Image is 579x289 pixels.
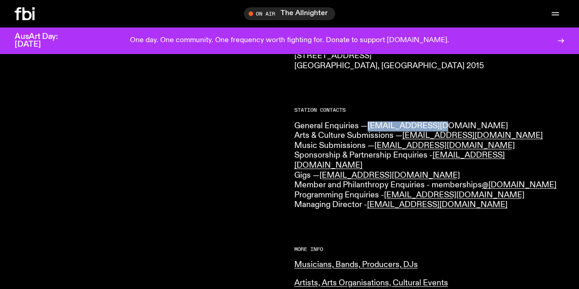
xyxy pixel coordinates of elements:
h3: AusArt Day: [DATE] [15,33,73,49]
button: On AirThe Allnighter [244,7,335,20]
a: @[DOMAIN_NAME] [482,181,557,189]
a: [EMAIL_ADDRESS][DOMAIN_NAME] [374,142,515,150]
a: [EMAIL_ADDRESS][DOMAIN_NAME] [294,151,505,169]
p: [DOMAIN_NAME] [STREET_ADDRESS] [GEOGRAPHIC_DATA], [GEOGRAPHIC_DATA] 2015 [294,41,565,71]
a: [EMAIL_ADDRESS][DOMAIN_NAME] [319,171,460,180]
h2: More Info [294,247,565,252]
h2: Station Contacts [294,108,565,113]
a: [EMAIL_ADDRESS][DOMAIN_NAME] [368,122,508,130]
p: General Enquiries — Arts & Culture Submissions — Music Submissions — Sponsorship & Partnership En... [294,121,565,210]
a: [EMAIL_ADDRESS][DOMAIN_NAME] [367,201,508,209]
a: Artists, Arts Organisations, Cultural Events [294,279,448,287]
a: Musicians, Bands, Producers, DJs [294,261,418,269]
a: [EMAIL_ADDRESS][DOMAIN_NAME] [384,191,525,199]
p: One day. One community. One frequency worth fighting for. Donate to support [DOMAIN_NAME]. [130,37,449,45]
a: [EMAIL_ADDRESS][DOMAIN_NAME] [402,131,543,140]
